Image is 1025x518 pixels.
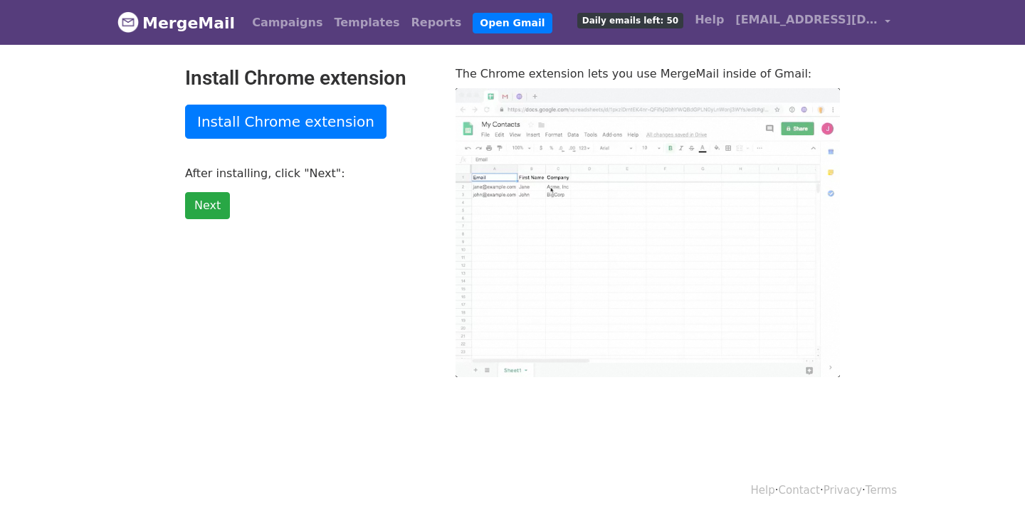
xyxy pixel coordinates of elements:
a: Templates [328,9,405,37]
a: Open Gmail [473,13,552,33]
a: Privacy [824,484,862,497]
a: Install Chrome extension [185,105,387,139]
a: Next [185,192,230,219]
p: The Chrome extension lets you use MergeMail inside of Gmail: [456,66,840,81]
a: Reports [406,9,468,37]
span: Daily emails left: 50 [577,13,683,28]
a: Help [751,484,775,497]
span: [EMAIL_ADDRESS][DOMAIN_NAME] [735,11,878,28]
a: [EMAIL_ADDRESS][DOMAIN_NAME] [730,6,896,39]
a: Daily emails left: 50 [572,6,689,34]
p: After installing, click "Next": [185,166,434,181]
a: Help [689,6,730,34]
img: MergeMail logo [117,11,139,33]
a: MergeMail [117,8,235,38]
a: Campaigns [246,9,328,37]
h2: Install Chrome extension [185,66,434,90]
a: Terms [866,484,897,497]
a: Contact [779,484,820,497]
